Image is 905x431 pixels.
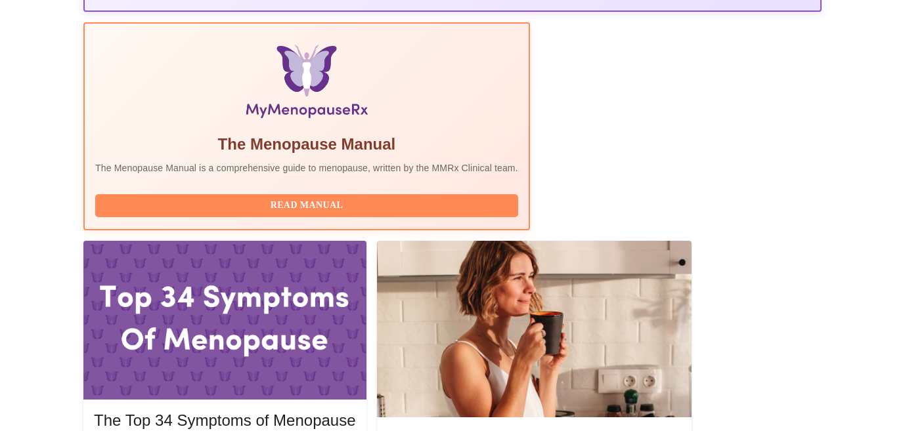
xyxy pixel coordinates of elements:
h5: The Menopause Manual [95,134,518,155]
button: Read Manual [95,194,518,217]
p: The Menopause Manual is a comprehensive guide to menopause, written by the MMRx Clinical team. [95,161,518,174]
h5: The Top 34 Symptoms of Menopause [94,410,355,431]
span: Read Manual [108,197,505,214]
img: Menopause Manual [162,45,451,123]
a: Read Manual [95,199,521,210]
